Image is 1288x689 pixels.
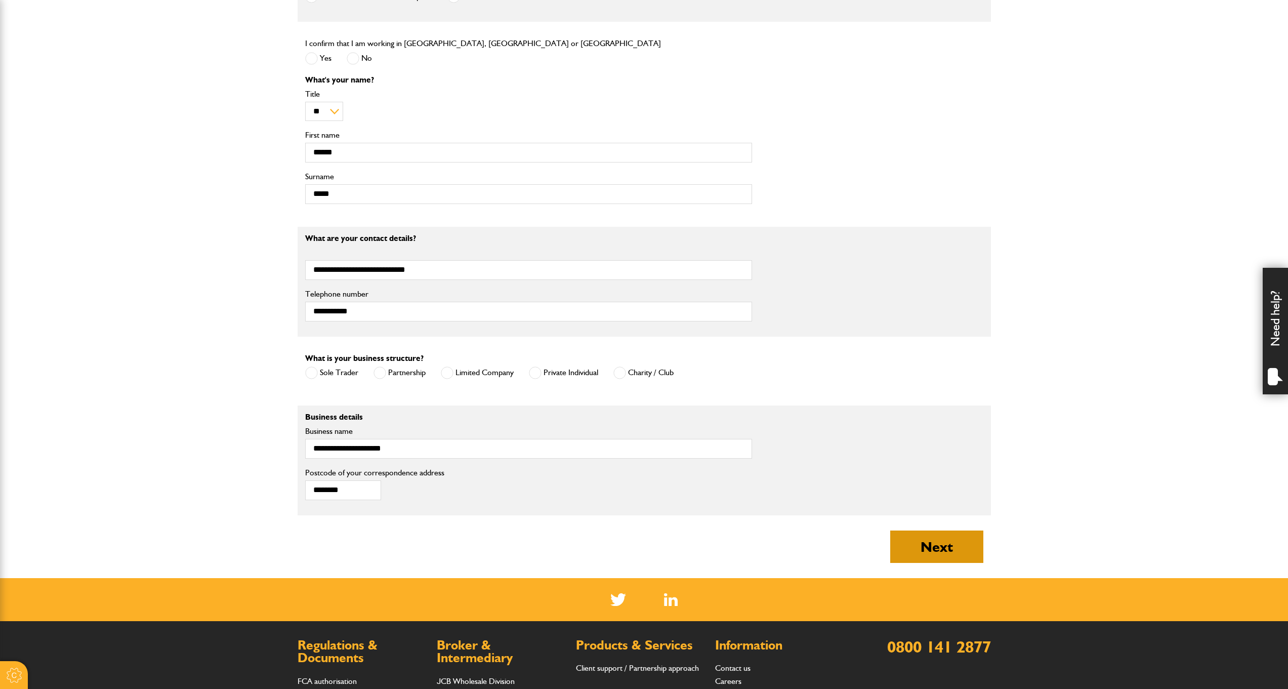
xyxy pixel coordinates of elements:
[715,663,751,673] a: Contact us
[305,131,752,139] label: First name
[305,427,752,435] label: Business name
[305,469,460,477] label: Postcode of your correspondence address
[887,637,991,657] a: 0800 141 2877
[576,639,705,652] h2: Products & Services
[305,367,358,379] label: Sole Trader
[305,234,752,242] p: What are your contact details?
[305,90,752,98] label: Title
[298,676,357,686] a: FCA authorisation
[529,367,598,379] label: Private Individual
[305,290,752,298] label: Telephone number
[305,173,752,181] label: Surname
[664,593,678,606] img: Linked In
[441,367,514,379] label: Limited Company
[298,639,427,665] h2: Regulations & Documents
[890,531,983,563] button: Next
[347,52,372,65] label: No
[1263,268,1288,394] div: Need help?
[437,676,515,686] a: JCB Wholesale Division
[715,676,741,686] a: Careers
[576,663,699,673] a: Client support / Partnership approach
[664,593,678,606] a: LinkedIn
[305,76,752,84] p: What's your name?
[437,639,566,665] h2: Broker & Intermediary
[610,593,626,606] img: Twitter
[715,639,844,652] h2: Information
[373,367,426,379] label: Partnership
[305,354,424,362] label: What is your business structure?
[305,39,661,48] label: I confirm that I am working in [GEOGRAPHIC_DATA], [GEOGRAPHIC_DATA] or [GEOGRAPHIC_DATA]
[305,413,752,421] p: Business details
[305,52,331,65] label: Yes
[613,367,674,379] label: Charity / Club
